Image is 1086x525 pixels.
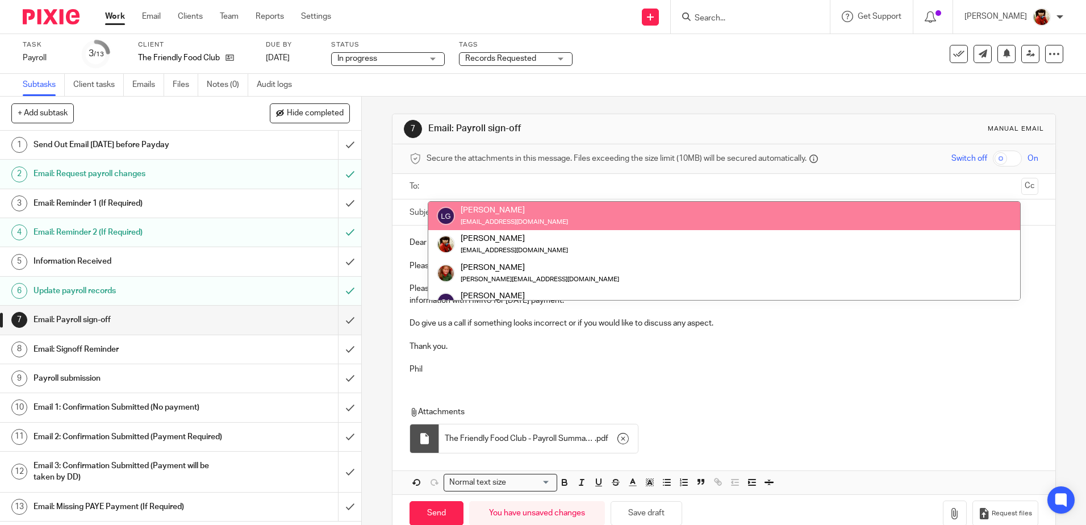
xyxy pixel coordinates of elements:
button: Hide completed [270,103,350,123]
div: 4 [11,224,27,240]
label: Due by [266,40,317,49]
label: Tags [459,40,573,49]
a: Audit logs [257,74,300,96]
h1: Email 2: Confirmation Submitted (Payment Required) [34,428,229,445]
div: 8 [11,341,27,357]
div: [PERSON_NAME] [461,261,619,273]
a: Email [142,11,161,22]
div: 9 [11,370,27,386]
div: Payroll [23,52,68,64]
p: [PERSON_NAME] [964,11,1027,22]
div: [PERSON_NAME] [461,290,619,302]
div: 7 [11,312,27,328]
h1: Email: Request payroll changes [34,165,229,182]
span: Switch off [951,153,987,164]
h1: Payroll submission [34,370,229,387]
div: 13 [11,499,27,515]
label: To: [410,181,422,192]
h1: Email: Payroll sign-off [428,123,748,135]
p: Please find attached your September payroll summary, protected with your normal password. [410,260,1038,272]
div: 2 [11,166,27,182]
a: Files [173,74,198,96]
img: svg%3E [437,207,455,225]
img: Phil%20Baby%20pictures%20(3).JPG [1033,8,1051,26]
label: Status [331,40,445,49]
span: On [1027,153,1038,164]
h1: Update payroll records [34,282,229,299]
div: 7 [404,120,422,138]
a: Emails [132,74,164,96]
h1: Email 3: Confirmation Submitted (Payment will be taken by DD) [34,457,229,486]
img: svg%3E [437,293,455,311]
div: 1 [11,137,27,153]
img: sallycropped.JPG [437,264,455,282]
p: Attachments [410,406,1017,418]
small: /13 [94,51,104,57]
a: Team [220,11,239,22]
div: Manual email [988,124,1044,134]
span: In progress [337,55,377,63]
button: + Add subtask [11,103,74,123]
span: pdf [596,433,608,444]
h1: Email: Reminder 1 (If Required) [34,195,229,212]
span: Get Support [858,13,901,20]
button: Cc [1021,178,1038,195]
p: Phil [410,364,1038,375]
label: Task [23,40,68,49]
span: [DATE] [266,54,290,62]
img: Phil%20Baby%20pictures%20(3).JPG [437,235,455,253]
p: Do give us a call if something looks incorrect or if you would like to discuss any aspect. [410,318,1038,329]
h1: Send Out Email [DATE] before Payday [34,136,229,153]
div: 12 [11,464,27,480]
h1: Email: Reminder 2 (If Required) [34,224,229,241]
input: Search [694,14,796,24]
small: [EMAIL_ADDRESS][DOMAIN_NAME] [461,219,568,225]
span: Records Requested [465,55,536,63]
div: 3 [11,195,27,211]
a: Reports [256,11,284,22]
h1: Email: Missing PAYE Payment (If Required) [34,498,229,515]
h1: Information Received [34,253,229,270]
h1: Email: Signoff Reminder [34,341,229,358]
label: Client [138,40,252,49]
small: [PERSON_NAME][EMAIL_ADDRESS][DOMAIN_NAME] [461,276,619,282]
p: Dear [PERSON_NAME], [410,237,1038,248]
a: Settings [301,11,331,22]
div: Search for option [444,474,557,491]
a: Client tasks [73,74,124,96]
div: [PERSON_NAME] [461,233,568,244]
div: 5 [11,254,27,270]
div: 11 [11,429,27,445]
div: 6 [11,283,27,299]
h1: Email: Payroll sign-off [34,311,229,328]
p: Please could you check and confirm to us by email that you agree with the numbers. We need to rec... [410,283,1038,306]
div: . [439,424,638,453]
img: Pixie [23,9,80,24]
span: Normal text size [446,477,508,489]
div: [PERSON_NAME] [461,205,568,216]
span: The Friendly Food Club - Payroll Summary - Month 6 [445,433,595,444]
div: 3 [89,47,104,60]
a: Work [105,11,125,22]
span: Secure the attachments in this message. Files exceeding the size limit (10MB) will be secured aut... [427,153,807,164]
a: Notes (0) [207,74,248,96]
label: Subject: [410,207,439,218]
h1: Email 1: Confirmation Submitted (No payment) [34,399,229,416]
span: Hide completed [287,109,344,118]
a: Subtasks [23,74,65,96]
p: The Friendly Food Club [138,52,220,64]
span: Request files [992,509,1032,518]
input: Search for option [509,477,550,489]
p: Thank you. [410,341,1038,352]
div: 10 [11,399,27,415]
a: Clients [178,11,203,22]
small: [EMAIL_ADDRESS][DOMAIN_NAME] [461,247,568,253]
